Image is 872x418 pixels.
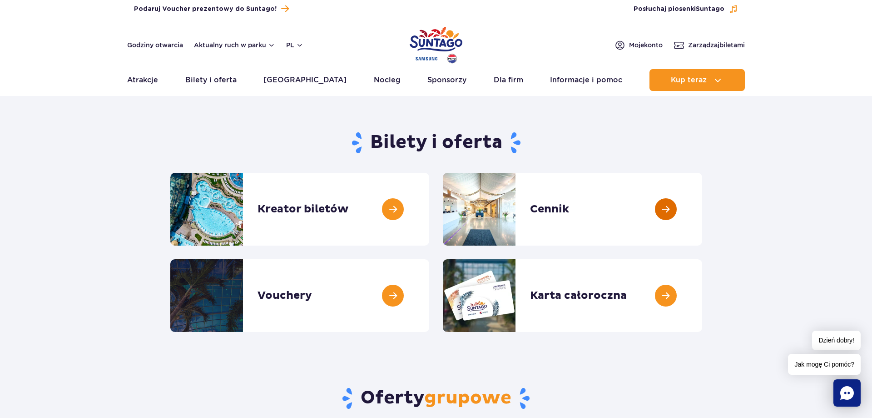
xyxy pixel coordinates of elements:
span: Podaruj Voucher prezentowy do Suntago! [134,5,277,14]
span: Kup teraz [671,76,707,84]
a: [GEOGRAPHIC_DATA] [263,69,347,91]
button: Posłuchaj piosenkiSuntago [634,5,738,14]
a: Bilety i oferta [185,69,237,91]
span: Suntago [696,6,724,12]
button: Kup teraz [649,69,745,91]
a: Dla firm [494,69,523,91]
a: Sponsorzy [427,69,466,91]
h2: Oferty [170,387,702,410]
a: Nocleg [374,69,401,91]
a: Godziny otwarcia [127,40,183,50]
div: Chat [833,379,861,407]
span: Moje konto [629,40,663,50]
a: Podaruj Voucher prezentowy do Suntago! [134,3,289,15]
button: Aktualny ruch w parku [194,41,275,49]
span: Zarządzaj biletami [688,40,745,50]
a: Park of Poland [410,23,462,65]
a: Mojekonto [614,40,663,50]
h1: Bilety i oferta [170,131,702,155]
span: Posłuchaj piosenki [634,5,724,14]
a: Zarządzajbiletami [674,40,745,50]
a: Informacje i pomoc [550,69,622,91]
span: Dzień dobry! [812,331,861,350]
span: grupowe [424,387,511,409]
button: pl [286,40,303,50]
a: Atrakcje [127,69,158,91]
span: Jak mogę Ci pomóc? [788,354,861,375]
